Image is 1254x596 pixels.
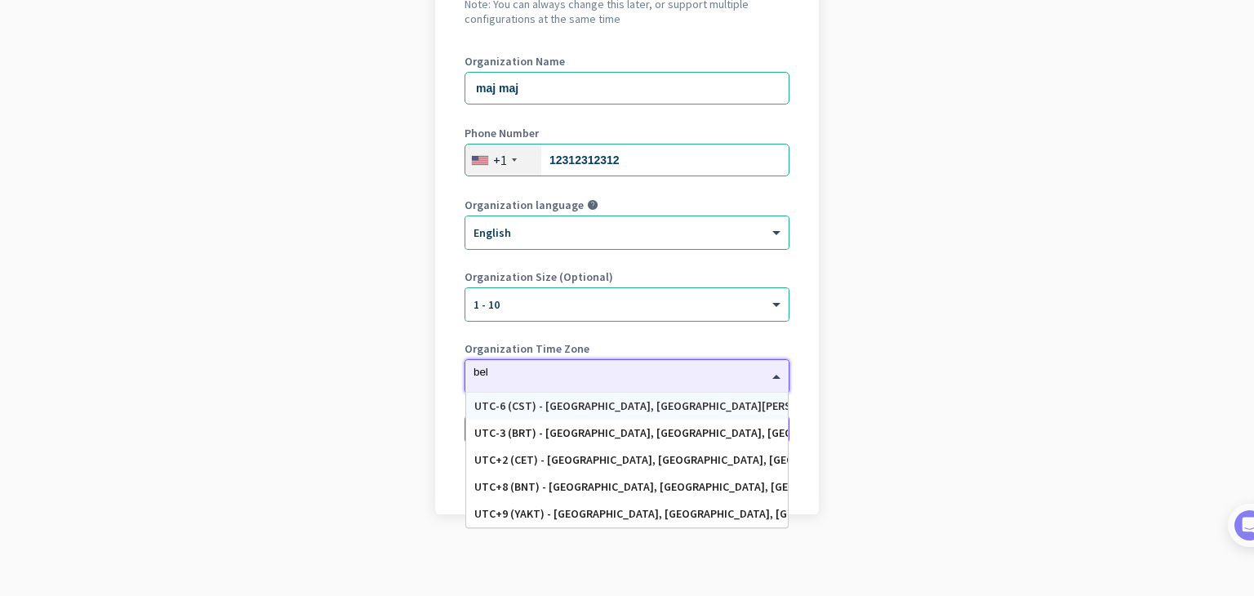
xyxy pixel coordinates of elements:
[465,271,789,282] label: Organization Size (Optional)
[493,152,507,168] div: +1
[465,127,789,139] label: Phone Number
[474,426,780,440] div: UTC-3 (BRT) - [GEOGRAPHIC_DATA], [GEOGRAPHIC_DATA], [GEOGRAPHIC_DATA], [GEOGRAPHIC_DATA]
[465,474,789,485] div: Go back
[587,199,598,211] i: help
[474,399,780,413] div: UTC-6 (CST) - [GEOGRAPHIC_DATA], [GEOGRAPHIC_DATA][PERSON_NAME], [GEOGRAPHIC_DATA][PERSON_NAME], ...
[474,453,780,467] div: UTC+2 (CET) - [GEOGRAPHIC_DATA], [GEOGRAPHIC_DATA], [GEOGRAPHIC_DATA], [GEOGRAPHIC_DATA]
[465,199,584,211] label: Organization language
[465,415,789,444] button: Create Organization
[466,393,788,527] div: Options List
[465,56,789,67] label: Organization Name
[465,343,789,354] label: Organization Time Zone
[465,72,789,105] input: What is the name of your organization?
[474,507,780,521] div: UTC+9 (YAKT) - [GEOGRAPHIC_DATA], [GEOGRAPHIC_DATA], [GEOGRAPHIC_DATA], [GEOGRAPHIC_DATA]
[474,480,780,494] div: UTC+8 (BNT) - [GEOGRAPHIC_DATA], [GEOGRAPHIC_DATA], [GEOGRAPHIC_DATA], [GEOGRAPHIC_DATA]
[465,144,789,176] input: 201-555-0123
